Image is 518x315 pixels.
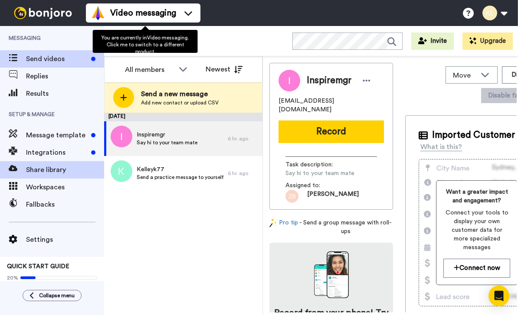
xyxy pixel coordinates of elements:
[7,274,18,281] span: 20%
[141,99,219,106] span: Add new contact or upload CSV
[269,218,298,236] a: Pro tip
[26,54,88,64] span: Send videos
[488,286,509,306] div: Open Intercom Messenger
[26,234,104,245] span: Settings
[314,251,349,298] img: download
[462,32,513,50] button: Upgrade
[26,165,104,175] span: Share library
[26,71,104,81] span: Replies
[23,290,82,301] button: Collapse menu
[91,6,105,20] img: vm-color.svg
[285,160,346,169] span: Task description :
[228,135,258,142] div: 6 hr. ago
[26,182,104,192] span: Workspaces
[137,139,197,146] span: Say hi to your team mate
[307,74,351,87] span: Inspiremgr
[279,70,300,91] img: Image of Inspiremgr
[110,7,176,19] span: Video messaging
[443,208,510,252] span: Connect your tools to display your own customer data for more specialized messages
[307,190,359,203] span: [PERSON_NAME]
[26,199,104,210] span: Fallbacks
[420,142,462,152] div: What is this?
[443,188,510,205] span: Want a greater impact and engagement?
[269,218,277,227] img: magic-wand.svg
[279,120,384,143] button: Record
[102,35,189,54] span: You are currently in Video messaging . Click me to switch to a different product.
[125,65,174,75] div: All members
[7,263,69,270] span: QUICK START GUIDE
[137,165,223,174] span: Kelleyk77
[285,181,346,190] span: Assigned to:
[26,147,88,158] span: Integrations
[443,259,510,277] button: Connect now
[111,160,132,182] img: k.png
[199,61,249,78] button: Newest
[10,7,75,19] img: bj-logo-header-white.svg
[141,89,219,99] span: Send a new message
[26,88,104,99] span: Results
[111,126,132,147] img: i.png
[39,292,75,299] span: Collapse menu
[453,70,476,81] span: Move
[285,169,368,178] span: Say hi to your team mate
[279,97,384,114] span: [EMAIL_ADDRESS][DOMAIN_NAME]
[104,113,262,121] div: [DATE]
[411,32,454,50] button: Invite
[137,130,197,139] span: Inspiremgr
[26,130,88,140] span: Message template
[269,218,393,236] div: - Send a group message with roll-ups
[228,170,258,177] div: 6 hr. ago
[137,174,223,181] span: Send a practice message to yourself
[285,190,298,203] img: zb.png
